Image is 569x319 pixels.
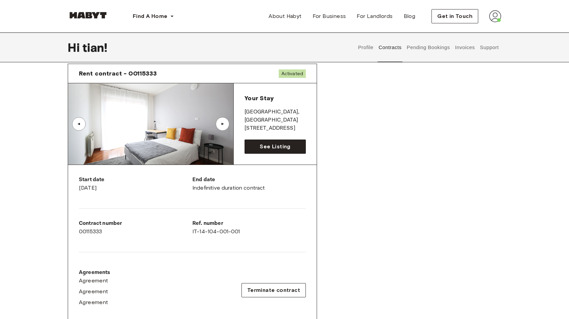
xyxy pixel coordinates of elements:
div: user profile tabs [356,33,501,62]
button: Pending Bookings [406,33,451,62]
p: End date [192,176,306,184]
p: Contract number [79,219,192,228]
p: Ref. number [192,219,306,228]
div: [DATE] [79,176,192,192]
button: Get in Touch [431,9,478,23]
p: Start date [79,176,192,184]
img: Habyt [68,12,108,19]
p: [GEOGRAPHIC_DATA] , [GEOGRAPHIC_DATA] [245,108,306,124]
p: Agreements [79,269,110,277]
button: Support [479,33,500,62]
span: Hi [68,40,82,55]
button: Find A Home [127,9,180,23]
img: Image of the room [68,83,233,165]
span: Rent contract - 00115333 [79,69,157,78]
button: Invoices [454,33,476,62]
button: Profile [357,33,375,62]
a: About Habyt [263,9,307,23]
span: Terminate contract [247,286,300,294]
img: avatar [489,10,501,22]
a: See Listing [245,140,306,154]
div: IT-14-104-001-001 [192,219,306,236]
button: Terminate contract [241,283,306,297]
a: Agreement [79,288,110,296]
p: [STREET_ADDRESS] [245,124,306,132]
a: Agreement [79,277,110,285]
span: Activated [279,69,306,78]
span: Blog [404,12,416,20]
span: About Habyt [269,12,301,20]
div: ▲ [219,122,226,126]
a: For Business [307,9,352,23]
span: Agreement [79,288,108,296]
span: Agreement [79,298,108,306]
div: 00115333 [79,219,192,236]
span: See Listing [260,143,290,151]
span: For Business [313,12,346,20]
span: For Landlords [357,12,393,20]
span: tian ! [82,40,107,55]
a: Agreement [79,298,110,306]
span: Get in Touch [437,12,472,20]
span: Your Stay [245,94,273,102]
button: Contracts [378,33,402,62]
span: Find A Home [133,12,167,20]
a: Blog [398,9,421,23]
a: For Landlords [351,9,398,23]
div: ▲ [76,122,82,126]
span: Agreement [79,277,108,285]
div: Indefinitive duration contract [192,176,306,192]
